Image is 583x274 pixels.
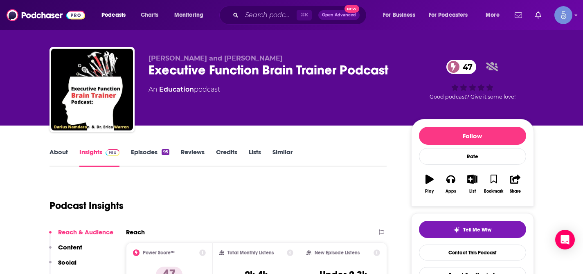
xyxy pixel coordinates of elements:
[511,8,525,22] a: Show notifications dropdown
[429,9,468,21] span: For Podcasters
[423,9,480,22] button: open menu
[297,10,312,20] span: ⌘ K
[430,94,515,100] span: Good podcast? Give it some love!
[227,6,374,25] div: Search podcasts, credits, & more...
[419,221,526,238] button: tell me why sparkleTell Me Why
[169,9,214,22] button: open menu
[126,228,145,236] h2: Reach
[174,9,203,21] span: Monitoring
[162,149,169,155] div: 95
[106,149,120,156] img: Podchaser Pro
[446,60,477,74] a: 47
[96,9,136,22] button: open menu
[249,148,261,167] a: Lists
[131,148,169,167] a: Episodes95
[504,169,526,199] button: Share
[135,9,163,22] a: Charts
[419,245,526,261] a: Contact This Podcast
[242,9,297,22] input: Search podcasts, credits, & more...
[486,9,500,21] span: More
[49,228,113,243] button: Reach & Audience
[51,49,133,130] img: Executive Function Brain Trainer Podcast
[469,189,476,194] div: List
[483,169,504,199] button: Bookmark
[49,258,77,274] button: Social
[50,200,124,212] h1: Podcast Insights
[455,60,477,74] span: 47
[216,148,237,167] a: Credits
[272,148,293,167] a: Similar
[484,189,503,194] div: Bookmark
[58,258,77,266] p: Social
[419,148,526,165] div: Rate
[322,13,356,17] span: Open Advanced
[227,250,274,256] h2: Total Monthly Listens
[411,54,534,105] div: 47Good podcast? Give it some love!
[149,85,220,94] div: An podcast
[383,9,415,21] span: For Business
[50,148,68,167] a: About
[315,250,360,256] h2: New Episode Listens
[480,9,510,22] button: open menu
[344,5,359,13] span: New
[440,169,461,199] button: Apps
[79,148,120,167] a: InsightsPodchaser Pro
[532,8,545,22] a: Show notifications dropdown
[101,9,126,21] span: Podcasts
[159,85,194,93] a: Education
[554,6,572,24] button: Show profile menu
[318,10,360,20] button: Open AdvancedNew
[446,189,456,194] div: Apps
[7,7,85,23] img: Podchaser - Follow, Share and Rate Podcasts
[143,250,175,256] h2: Power Score™
[453,227,460,233] img: tell me why sparkle
[555,230,575,249] div: Open Intercom Messenger
[377,9,425,22] button: open menu
[554,6,572,24] img: User Profile
[49,243,82,258] button: Content
[463,227,491,233] span: Tell Me Why
[461,169,483,199] button: List
[149,54,283,62] span: [PERSON_NAME] and [PERSON_NAME]
[419,127,526,145] button: Follow
[141,9,158,21] span: Charts
[419,169,440,199] button: Play
[425,189,434,194] div: Play
[181,148,205,167] a: Reviews
[58,228,113,236] p: Reach & Audience
[58,243,82,251] p: Content
[554,6,572,24] span: Logged in as Spiral5-G1
[510,189,521,194] div: Share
